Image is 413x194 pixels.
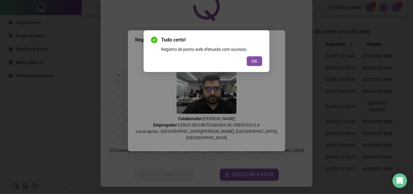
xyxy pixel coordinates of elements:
[252,58,257,64] span: OK
[161,36,262,44] span: Tudo certo!
[151,37,158,43] span: check-circle
[392,173,407,188] div: Open Intercom Messenger
[247,56,262,66] button: OK
[161,46,262,53] div: Registro de ponto web efetuado com sucesso.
